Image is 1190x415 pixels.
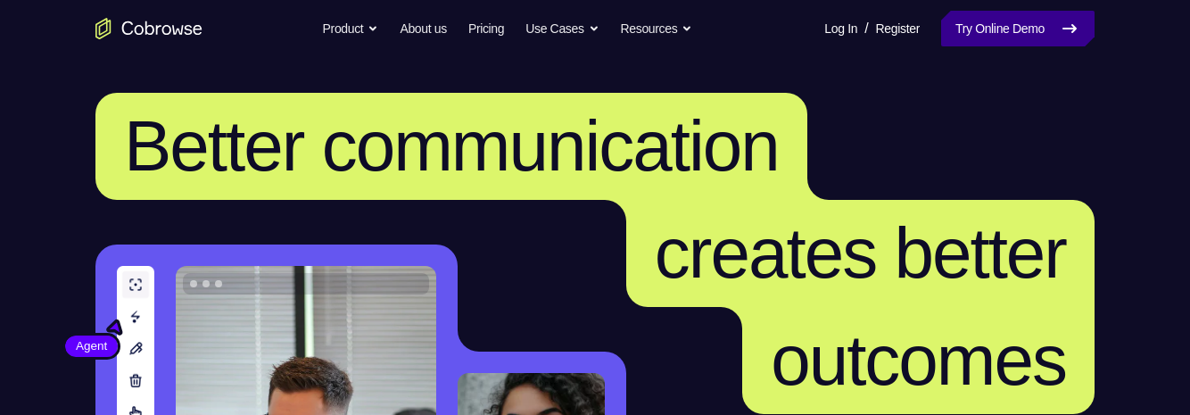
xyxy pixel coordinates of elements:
[95,18,202,39] a: Go to the home page
[771,320,1066,400] span: outcomes
[876,11,920,46] a: Register
[941,11,1095,46] a: Try Online Demo
[323,11,379,46] button: Product
[824,11,857,46] a: Log In
[864,18,868,39] span: /
[525,11,599,46] button: Use Cases
[655,213,1066,293] span: creates better
[468,11,504,46] a: Pricing
[400,11,446,46] a: About us
[621,11,693,46] button: Resources
[124,106,779,186] span: Better communication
